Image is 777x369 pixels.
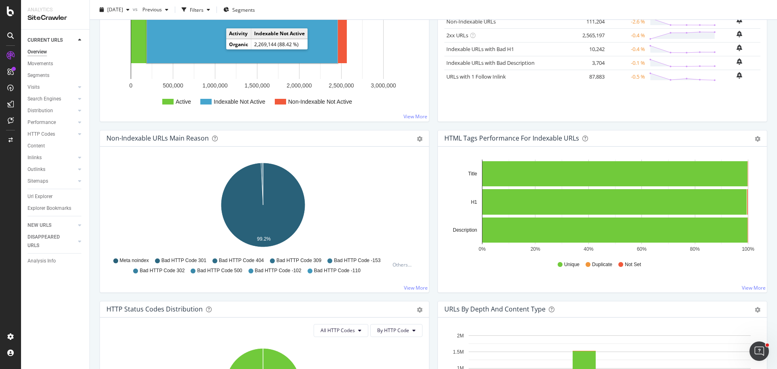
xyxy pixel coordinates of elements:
[28,83,76,92] a: Visits
[444,305,546,313] div: URLs by Depth and Content Type
[446,59,535,66] a: Indexable URLs with Bad Description
[226,39,251,50] td: Organic
[244,82,270,89] text: 1,500,000
[28,95,76,103] a: Search Engines
[468,171,478,177] text: Title
[625,261,641,268] span: Not Set
[592,261,612,268] span: Duplicate
[214,98,265,105] text: Indexable Not Active
[737,72,742,79] div: bell-plus
[404,284,428,291] a: View More
[28,36,76,45] a: CURRENT URLS
[139,6,162,13] span: Previous
[96,3,133,16] button: [DATE]
[28,204,84,213] a: Explorer Bookmarks
[755,136,760,142] div: gear
[690,246,700,252] text: 80%
[251,39,308,50] td: 2,269,144 (88.42 %)
[28,95,61,103] div: Search Engines
[28,83,40,92] div: Visits
[314,267,361,274] span: Bad HTTP Code -110
[737,31,742,37] div: bell-plus
[574,70,607,83] td: 87,883
[288,98,352,105] text: Non-Indexable Not Active
[742,284,766,291] a: View More
[28,165,76,174] a: Outlinks
[255,267,301,274] span: Bad HTTP Code -102
[178,3,213,16] button: Filters
[403,113,427,120] a: View More
[607,56,647,70] td: -0.1 %
[453,349,464,355] text: 1.5M
[329,82,354,89] text: 2,500,000
[737,17,742,23] div: bell-plus
[287,82,312,89] text: 2,000,000
[28,257,84,265] a: Analysis Info
[276,257,321,264] span: Bad HTTP Code 309
[584,246,593,252] text: 40%
[28,204,71,213] div: Explorer Bookmarks
[334,257,380,264] span: Bad HTTP Code -153
[28,107,53,115] div: Distribution
[28,192,53,201] div: Url Explorer
[749,341,769,361] iframe: Intercom live chat
[28,142,84,150] a: Content
[446,32,468,39] a: 2xx URLs
[607,70,647,83] td: -0.5 %
[28,154,42,162] div: Inlinks
[28,130,55,139] div: HTTP Codes
[574,28,607,42] td: 2,565,197
[28,48,47,56] div: Overview
[120,257,149,264] span: Meta noindex
[139,3,172,16] button: Previous
[140,267,185,274] span: Bad HTTP Code 302
[28,165,45,174] div: Outlinks
[133,5,139,12] span: vs
[232,6,255,13] span: Segments
[446,73,506,80] a: URLs with 1 Follow Inlink
[202,82,227,89] text: 1,000,000
[607,15,647,28] td: -2.6 %
[446,45,514,53] a: Indexable URLs with Bad H1
[371,82,396,89] text: 3,000,000
[370,324,422,337] button: By HTTP Code
[393,261,415,268] div: Others...
[417,307,422,313] div: gear
[28,6,83,13] div: Analytics
[106,305,203,313] div: HTTP Status Codes Distribution
[574,15,607,28] td: 111,204
[531,246,540,252] text: 20%
[28,48,84,56] a: Overview
[28,233,68,250] div: DISAPPEARED URLS
[737,45,742,51] div: bell-plus
[106,160,420,254] svg: A chart.
[28,36,63,45] div: CURRENT URLS
[574,42,607,56] td: 10,242
[377,327,409,334] span: By HTTP Code
[106,134,209,142] div: Non-Indexable URLs Main Reason
[28,221,51,230] div: NEW URLS
[28,221,76,230] a: NEW URLS
[742,246,754,252] text: 100%
[28,177,48,186] div: Sitemaps
[607,28,647,42] td: -0.4 %
[28,154,76,162] a: Inlinks
[321,327,355,334] span: All HTTP Codes
[220,3,258,16] button: Segments
[28,60,53,68] div: Movements
[226,28,251,39] td: Activity
[28,118,56,127] div: Performance
[314,324,368,337] button: All HTTP Codes
[28,107,76,115] a: Distribution
[28,13,83,23] div: SiteCrawler
[444,160,758,254] svg: A chart.
[190,6,204,13] div: Filters
[28,177,76,186] a: Sitemaps
[176,98,191,105] text: Active
[219,257,264,264] span: Bad HTTP Code 404
[28,257,56,265] div: Analysis Info
[737,58,742,65] div: bell-plus
[446,18,496,25] a: Non-Indexable URLs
